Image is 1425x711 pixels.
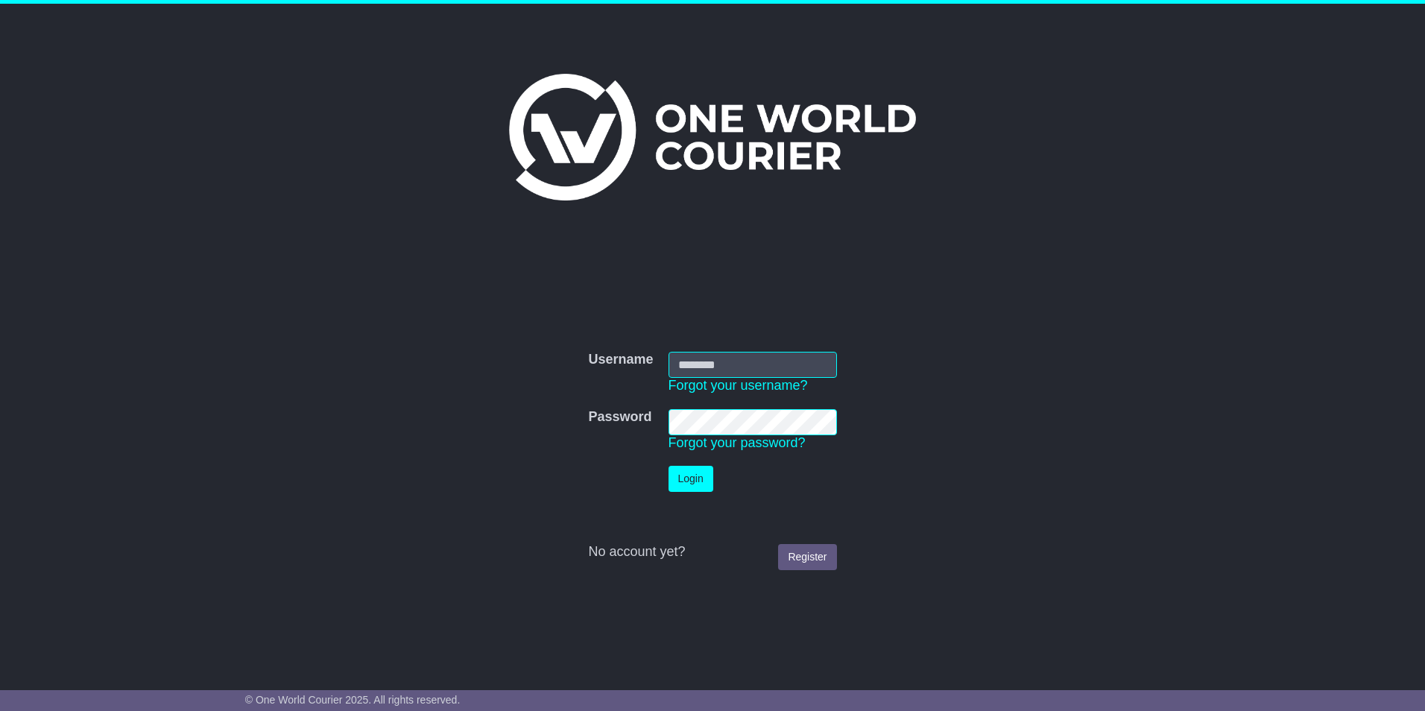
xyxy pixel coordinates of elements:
a: Forgot your username? [669,378,808,393]
img: One World [509,74,916,200]
a: Forgot your password? [669,435,806,450]
label: Username [588,352,653,368]
span: © One World Courier 2025. All rights reserved. [245,694,461,706]
a: Register [778,544,836,570]
label: Password [588,409,651,426]
div: No account yet? [588,544,836,560]
button: Login [669,466,713,492]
